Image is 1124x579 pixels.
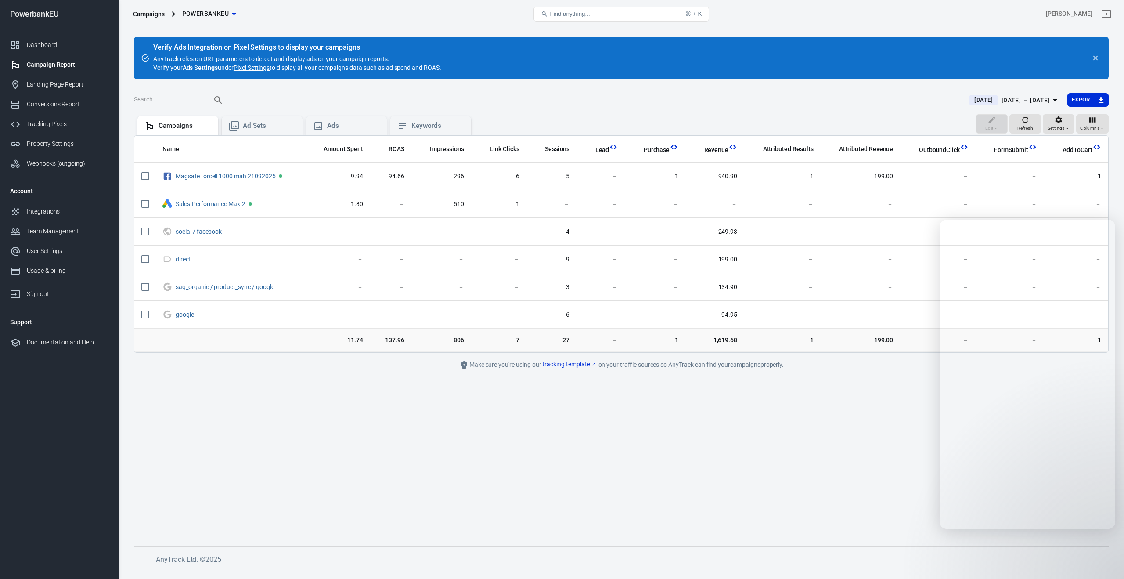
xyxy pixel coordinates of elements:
div: Property Settings [27,139,108,148]
span: － [1051,200,1101,209]
a: Integrations [3,202,115,221]
span: The estimated total amount of money you've spent on your campaign, ad set or ad during its schedule. [324,144,363,154]
span: 1 [751,172,814,181]
a: Pixel Settings [234,63,270,72]
span: 1,619.68 [692,336,737,345]
button: Refresh [1009,114,1041,134]
h6: AnyTrack Ltd. © 2025 [156,554,814,565]
span: － [418,283,464,292]
a: google [176,311,194,318]
span: The number of clicks on links within the ad that led to advertiser-specified destinations [490,144,519,154]
svg: Direct [162,254,172,264]
span: FormSubmit [994,146,1028,155]
svg: This column is calculated from AnyTrack real-time data [609,143,618,152]
span: Refresh [1017,124,1033,132]
span: － [907,336,969,345]
span: direct [176,256,192,262]
span: － [418,255,464,264]
span: Name [162,145,179,154]
div: Campaigns [159,121,211,130]
span: 27 [533,336,570,345]
span: sag_organic / product_sync / google [176,284,276,290]
div: [DATE] － [DATE] [1002,95,1050,106]
span: － [907,311,969,319]
span: － [584,172,618,181]
span: 249.93 [692,228,737,236]
span: Purchase [632,146,670,155]
span: Attributed Results [763,145,814,154]
span: Total revenue calculated by AnyTrack. [704,145,729,155]
span: 1 [632,172,678,181]
span: The number of times your ads were on screen. [418,144,464,154]
svg: This column is calculated from AnyTrack real-time data [670,143,678,152]
div: Tracking Pixels [27,119,108,129]
span: － [533,200,570,209]
span: The total revenue attributed according to your ad network (Facebook, Google, etc.) [839,144,893,154]
span: Active [249,202,252,206]
div: Campaign Report [27,60,108,69]
span: 940.90 [692,172,737,181]
span: The total conversions attributed according to your ad network (Facebook, Google, etc.) [752,144,814,154]
span: [DATE] [971,96,996,105]
span: 7 [478,336,519,345]
span: － [632,283,678,292]
span: Purchase [644,146,670,155]
div: Team Management [27,227,108,236]
div: Conversions Report [27,100,108,109]
span: 296 [418,172,464,181]
span: － [312,255,363,264]
span: Link Clicks [490,145,519,154]
span: 11.74 [312,336,363,345]
button: Find anything...⌘ + K [533,7,709,22]
svg: This column is calculated from AnyTrack real-time data [728,143,737,152]
div: Make sure you're using our on your traffic sources so AnyTrack can find your campaigns properly. [424,360,819,370]
span: 510 [418,200,464,209]
span: － [377,200,404,209]
span: 137.96 [377,336,404,345]
svg: This column is calculated from AnyTrack real-time data [960,143,969,152]
span: 4 [533,228,570,236]
div: Ad Sets [243,121,295,130]
div: Documentation and Help [27,338,108,347]
span: － [828,255,893,264]
div: Google Ads [162,199,172,209]
span: 1 [1051,172,1101,181]
span: － [907,255,969,264]
span: － [828,228,893,236]
div: Integrations [27,207,108,216]
span: － [377,255,404,264]
span: Magsafe forcell 1000 mah 21092025 [176,173,277,179]
input: Search... [134,94,204,106]
span: － [828,283,893,292]
span: － [907,172,969,181]
svg: Google [162,309,172,320]
span: 6 [533,311,570,319]
svg: UTM & Web Traffic [162,226,172,237]
span: － [907,200,969,209]
span: 9.94 [312,172,363,181]
span: Attributed Revenue [839,145,893,154]
span: The total return on ad spend [377,144,404,154]
li: Support [3,311,115,333]
span: 199.00 [692,255,737,264]
iframe: To enrich screen reader interactions, please activate Accessibility in Grammarly extension settings [1094,536,1115,557]
li: Account [3,181,115,202]
span: 1 [478,200,519,209]
div: Dashboard [27,40,108,50]
span: － [584,283,618,292]
div: ⌘ + K [685,11,702,17]
div: AnyTrack relies on URL parameters to detect and display ads on your campaign reports. Verify your... [153,44,441,72]
span: － [377,283,404,292]
a: User Settings [3,241,115,261]
span: － [584,336,618,345]
span: － [751,228,814,236]
span: － [584,228,618,236]
button: Columns [1076,114,1109,134]
a: Dashboard [3,35,115,55]
a: Sign out [1096,4,1117,25]
span: Columns [1080,124,1099,132]
a: Conversions Report [3,94,115,114]
span: google [176,311,195,318]
span: 6 [478,172,519,181]
span: － [418,228,464,236]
